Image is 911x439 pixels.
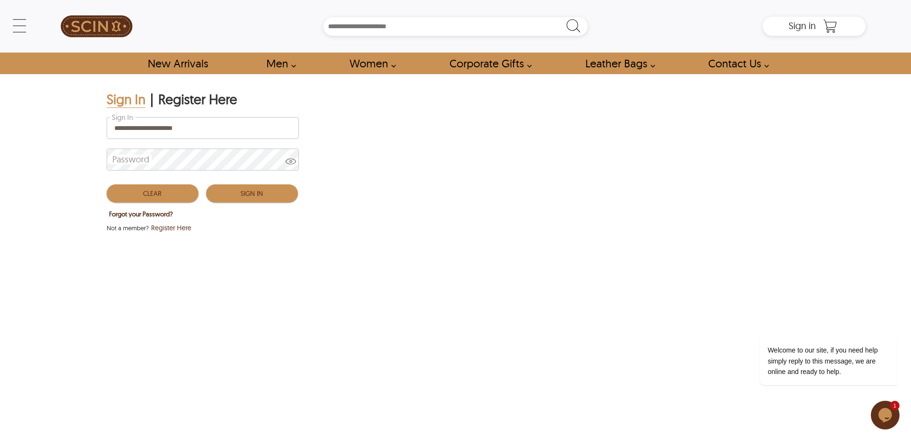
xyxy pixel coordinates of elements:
iframe: Sign in with Google Button [102,236,226,257]
iframe: chat widget [729,251,901,396]
span: Sign in [789,20,816,32]
button: Forgot your Password? [107,208,175,220]
a: Shopping Cart [821,19,840,33]
button: Sign In [206,184,298,203]
a: Shop New Arrivals [137,53,219,74]
div: | [150,91,154,108]
iframe: chat widget [871,401,901,429]
div: Sign In [107,91,145,108]
a: Sign in [789,23,816,31]
a: contact-us [697,53,774,74]
button: Clear [107,184,198,203]
a: Shop Women Leather Jackets [339,53,401,74]
a: shop men's leather jackets [255,53,301,74]
iframe: fb:login_button Facebook Social Plugin [226,237,341,257]
div: Register Here [158,91,237,108]
span: Not a member? [107,223,149,233]
span: Register Here [151,223,191,233]
a: Shop Leather Bags [574,53,660,74]
a: Shop Leather Corporate Gifts [439,53,537,74]
img: SCIN [61,5,132,48]
a: SCIN [45,5,148,48]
